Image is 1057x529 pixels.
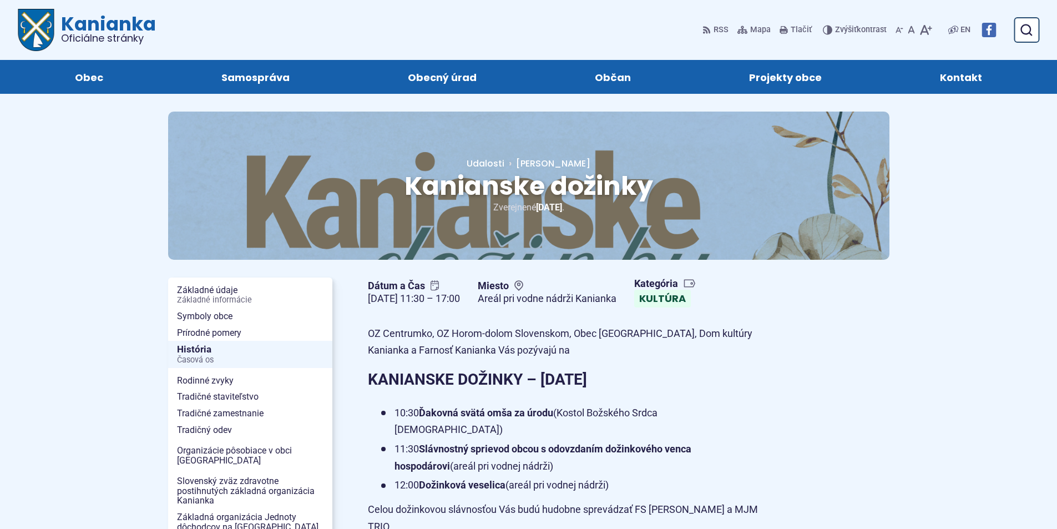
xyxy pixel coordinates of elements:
button: Zväčšiť veľkosť písma [917,18,934,42]
a: Projekty obce [701,60,870,94]
span: Tradičné staviteľstvo [177,389,323,405]
span: Rodinné zvyky [177,372,323,389]
button: Nastaviť pôvodnú veľkosť písma [906,18,917,42]
a: Samospráva [173,60,337,94]
span: EN [960,23,970,37]
span: [PERSON_NAME] [516,157,590,170]
img: Prejsť na Facebook stránku [982,23,996,37]
a: Symboly obce [168,308,332,325]
a: Mapa [735,18,773,42]
a: [PERSON_NAME] [504,157,590,170]
strong: KANIANSKE DOŽINKY – [DATE] [368,370,587,389]
strong: Slávnostný sprievod obcou s odovzdaním dožinkového venca hospodárovi [395,443,691,472]
span: Zvýšiť [835,25,857,34]
a: Kontakt [892,60,1030,94]
a: Obecný úrad [360,60,524,94]
strong: Dožinková veselica [419,479,505,491]
span: Tradičné zamestnanie [177,405,323,422]
span: Organizácie pôsobiace v obci [GEOGRAPHIC_DATA] [177,442,323,468]
a: Tradičné zamestnanie [168,405,332,422]
span: Prírodné pomery [177,325,323,341]
figcaption: Areál pri vodne nádrži Kanianka [478,293,616,305]
span: RSS [714,23,729,37]
a: Základné údajeZákladné informácie [168,282,332,308]
span: [DATE] [536,202,562,213]
strong: Ďakovná svätá omša za úrodu [419,407,553,419]
li: 10:30 (Kostol Božského Srdca [DEMOGRAPHIC_DATA]) [381,405,762,439]
span: Kontakt [940,60,982,94]
a: Rodinné zvyky [168,372,332,389]
span: Dátum a Čas [368,280,460,293]
a: Tradičné staviteľstvo [168,389,332,405]
img: Prejsť na domovskú stránku [18,9,54,51]
button: Tlačiť [777,18,814,42]
span: Kanianka [54,14,156,43]
a: Slovenský zväz zdravotne postihnutých základná organizácia Kanianka [168,473,332,509]
a: Prírodné pomery [168,325,332,341]
li: 11:30 (areál pri vodnej nádrži) [381,441,762,475]
span: Symboly obce [177,308,323,325]
button: Zmenšiť veľkosť písma [893,18,906,42]
span: Občan [595,60,631,94]
a: EN [958,23,973,37]
li: 12:00 (areál pri vodnej nádrži) [381,477,762,494]
a: Kultúra [634,290,691,308]
span: Slovenský zväz zdravotne postihnutých základná organizácia Kanianka [177,473,323,509]
span: Obecný úrad [408,60,477,94]
a: Tradičný odev [168,422,332,439]
p: OZ Centrumko, OZ Horom-dolom Slovenskom, Obec [GEOGRAPHIC_DATA], Dom kultúry Kanianka a Farnosť K... [368,325,762,359]
p: Zverejnené . [204,200,854,215]
span: Oficiálne stránky [61,33,156,43]
figcaption: [DATE] 11:30 – 17:00 [368,293,460,305]
span: Obec [75,60,103,94]
a: Organizácie pôsobiace v obci [GEOGRAPHIC_DATA] [168,442,332,468]
a: Udalosti [467,157,504,170]
span: Základné údaje [177,282,323,308]
span: Základné informácie [177,296,323,305]
span: kontrast [835,26,887,35]
span: História [177,341,323,368]
span: Tlačiť [791,26,812,35]
span: Projekty obce [749,60,822,94]
a: RSS [702,18,731,42]
span: Kanianske dožinky [404,168,653,204]
span: Miesto [478,280,616,293]
span: Časová os [177,356,323,365]
a: Občan [547,60,679,94]
span: Tradičný odev [177,422,323,439]
a: Obec [27,60,151,94]
a: HistóriaČasová os [168,341,332,368]
span: Mapa [750,23,771,37]
button: Zvýšiťkontrast [823,18,889,42]
span: Kategória [634,278,696,290]
a: Logo Kanianka, prejsť na domovskú stránku. [18,9,156,51]
span: Samospráva [221,60,290,94]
